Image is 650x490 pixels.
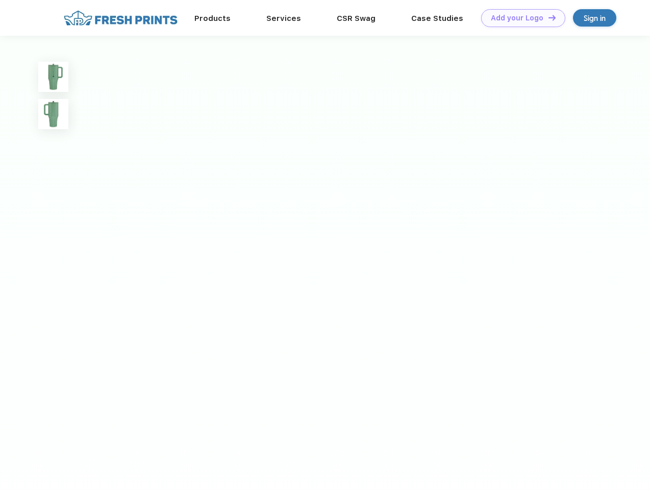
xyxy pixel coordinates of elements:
img: func=resize&h=100 [38,62,68,92]
a: Sign in [573,9,616,27]
img: DT [548,15,556,20]
a: Products [194,14,231,23]
div: Add your Logo [491,14,543,22]
div: Sign in [584,12,606,24]
img: fo%20logo%202.webp [61,9,181,27]
img: func=resize&h=100 [38,99,68,129]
